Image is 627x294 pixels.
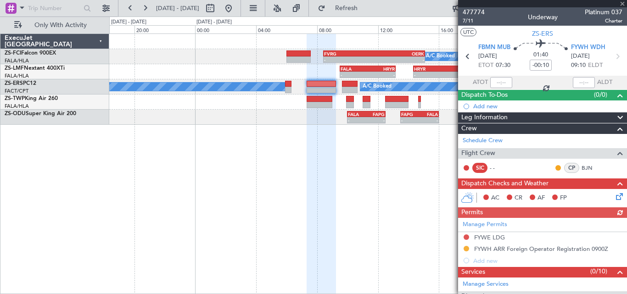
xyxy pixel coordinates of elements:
[28,1,81,15] input: Trip Number
[496,61,510,70] span: 07:30
[414,66,442,72] div: HRYR
[582,164,602,172] a: BJN
[5,50,56,56] a: ZS-FCIFalcon 900EX
[341,66,368,72] div: FALA
[439,25,500,33] div: 16:00
[5,88,28,94] a: FACT/CPT
[420,117,438,123] div: -
[461,267,485,277] span: Services
[5,57,29,64] a: FALA/HLA
[442,66,469,72] div: FALA
[463,136,503,145] a: Schedule Crew
[5,81,23,86] span: ZS-ERS
[10,18,100,33] button: Only With Activity
[585,17,622,25] span: Charter
[5,50,21,56] span: ZS-FCI
[24,22,97,28] span: Only With Activity
[366,117,385,123] div: -
[368,72,395,78] div: -
[414,72,442,78] div: -
[368,66,395,72] div: HRYR
[473,102,622,110] div: Add new
[460,28,476,36] button: UTC
[490,164,510,172] div: - -
[461,123,477,134] span: Crew
[594,90,607,100] span: (0/0)
[324,57,374,62] div: -
[401,117,420,123] div: -
[5,111,26,116] span: ZS-ODU
[463,17,485,25] span: 7/11
[5,81,36,86] a: ZS-ERSPC12
[426,50,455,63] div: A/C Booked
[363,80,392,94] div: A/C Booked
[327,5,366,11] span: Refresh
[401,111,420,117] div: FAPG
[374,57,424,62] div: -
[374,51,424,56] div: OERK
[478,61,493,70] span: ETOT
[461,178,549,189] span: Dispatch Checks and Weather
[588,61,603,70] span: ELDT
[134,25,196,33] div: 20:00
[111,18,146,26] div: [DATE] - [DATE]
[560,194,567,203] span: FP
[528,12,558,22] div: Underway
[5,96,58,101] a: ZS-TWPKing Air 260
[442,72,469,78] div: -
[571,43,605,52] span: FYWH WDH
[195,25,256,33] div: 00:00
[5,72,29,79] a: FALA/HLA
[461,90,508,100] span: Dispatch To-Dos
[564,163,579,173] div: CP
[463,280,509,289] a: Manage Services
[348,111,366,117] div: FALA
[463,7,485,17] span: 477774
[5,66,24,71] span: ZS-LMF
[532,29,553,39] span: ZS-ERS
[478,52,497,61] span: [DATE]
[537,194,545,203] span: AF
[590,266,607,276] span: (0/10)
[533,50,548,60] span: 01:40
[571,61,586,70] span: 09:10
[5,66,65,71] a: ZS-LMFNextant 400XTi
[156,4,199,12] span: [DATE] - [DATE]
[491,194,499,203] span: AC
[5,103,29,110] a: FALA/HLA
[256,25,317,33] div: 04:00
[478,43,510,52] span: FBMN MUB
[341,72,368,78] div: -
[597,78,612,87] span: ALDT
[571,52,590,61] span: [DATE]
[196,18,232,26] div: [DATE] - [DATE]
[366,111,385,117] div: FAPG
[324,51,374,56] div: FVRG
[473,78,488,87] span: ATOT
[461,112,508,123] span: Leg Information
[585,7,622,17] span: Platinum 037
[378,25,439,33] div: 12:00
[420,111,438,117] div: FALA
[5,96,25,101] span: ZS-TWP
[317,25,378,33] div: 08:00
[348,117,366,123] div: -
[5,111,76,116] a: ZS-ODUSuper King Air 200
[515,194,522,203] span: CR
[313,1,369,16] button: Refresh
[472,163,487,173] div: SIC
[461,148,495,159] span: Flight Crew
